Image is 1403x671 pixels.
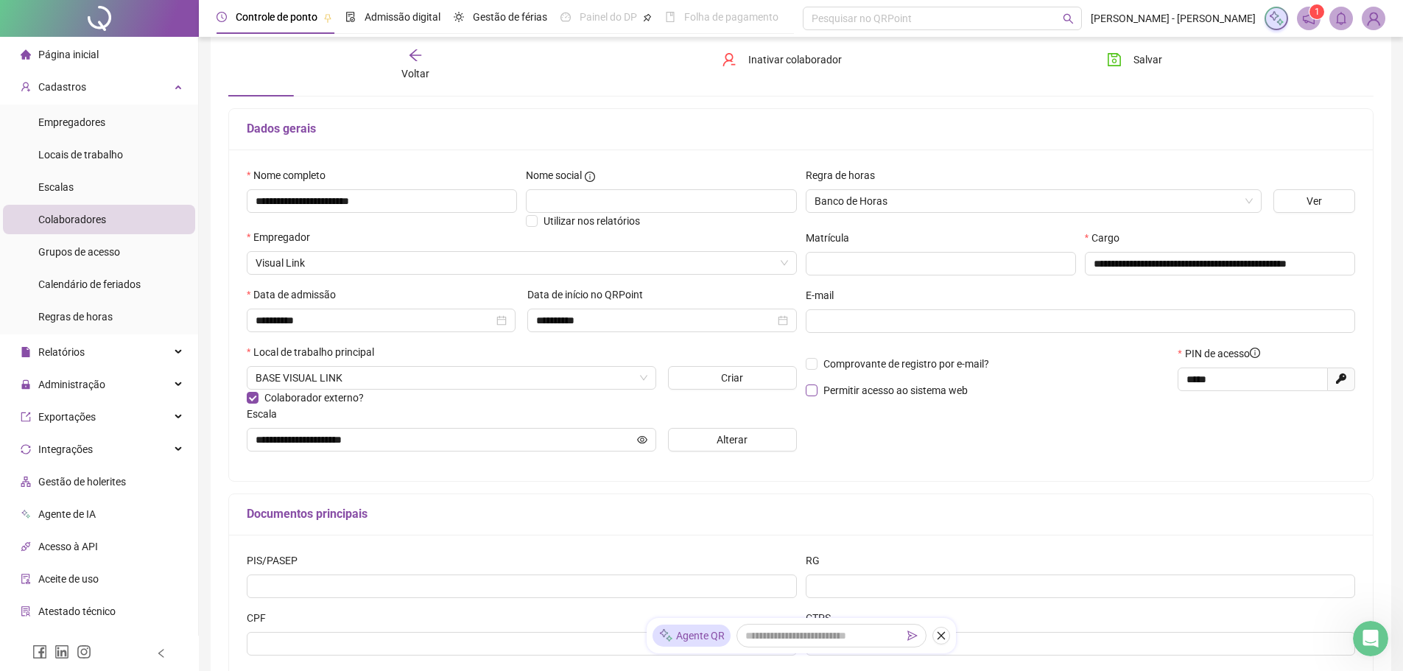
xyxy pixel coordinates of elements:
[1268,10,1284,27] img: sparkle-icon.fc2bf0ac1784a2077858766a79e2daf3.svg
[806,610,840,626] label: CTPS
[21,574,31,584] span: audit
[665,12,675,22] span: book
[38,508,96,520] span: Agente de IA
[823,358,989,370] span: Comprovante de registro por e-mail?
[236,11,317,23] span: Controle de ponto
[38,476,126,488] span: Gestão de holerites
[345,12,356,22] span: file-done
[806,287,843,303] label: E-mail
[21,347,31,357] span: file
[711,48,853,71] button: Inativar colaborador
[1302,12,1315,25] span: notification
[365,11,440,23] span: Admissão digital
[38,49,99,60] span: Página inicial
[815,190,1253,212] span: Banco de Horas
[643,13,652,22] span: pushpin
[77,644,91,659] span: instagram
[54,644,69,659] span: linkedin
[247,344,384,360] label: Local de trabalho principal
[21,606,31,616] span: solution
[823,384,968,396] span: Permitir acesso ao sistema web
[21,82,31,92] span: user-add
[217,12,227,22] span: clock-circle
[38,214,106,225] span: Colaboradores
[806,552,829,569] label: RG
[247,406,286,422] label: Escala
[247,287,345,303] label: Data de admissão
[247,120,1355,138] h5: Dados gerais
[247,505,1355,523] h5: Documentos principais
[156,648,166,658] span: left
[323,13,332,22] span: pushpin
[527,287,653,303] label: Data de início no QRPoint
[247,167,335,183] label: Nome completo
[721,370,743,386] span: Criar
[38,605,116,617] span: Atestado técnico
[21,49,31,60] span: home
[38,81,86,93] span: Cadastros
[544,215,640,227] span: Utilizar nos relatórios
[247,229,320,245] label: Empregador
[32,644,47,659] span: facebook
[256,367,647,389] span: RUA MARIA LOURENCINI FONSECA, 219, JARDIM DONA DONATA
[38,411,96,423] span: Exportações
[38,181,74,193] span: Escalas
[38,573,99,585] span: Aceite de uso
[21,541,31,552] span: api
[21,444,31,454] span: sync
[473,11,547,23] span: Gestão de férias
[1250,348,1260,358] span: info-circle
[1091,10,1256,27] span: [PERSON_NAME] - [PERSON_NAME]
[264,392,364,404] span: Colaborador externo?
[1309,4,1324,19] sup: 1
[38,346,85,358] span: Relatórios
[806,167,885,183] label: Regra de horas
[38,149,123,161] span: Locais de trabalho
[658,628,673,644] img: sparkle-icon.fc2bf0ac1784a2077858766a79e2daf3.svg
[408,48,423,63] span: arrow-left
[454,12,464,22] span: sun
[717,432,748,448] span: Alterar
[38,278,141,290] span: Calendário de feriados
[1362,7,1385,29] img: 62852
[1273,189,1355,213] button: Ver
[907,630,918,641] span: send
[247,610,275,626] label: CPF
[21,477,31,487] span: apartment
[1315,7,1320,17] span: 1
[21,412,31,422] span: export
[38,116,105,128] span: Empregadores
[1185,345,1260,362] span: PIN de acesso
[1063,13,1074,24] span: search
[1085,230,1129,246] label: Cargo
[1096,48,1173,71] button: Salvar
[585,172,595,182] span: info-circle
[526,167,582,183] span: Nome social
[580,11,637,23] span: Painel do DP
[722,52,736,67] span: user-delete
[247,552,307,569] label: PIS/PASEP
[668,428,797,452] button: Alterar
[1307,193,1322,209] span: Ver
[806,230,859,246] label: Matrícula
[936,630,946,641] span: close
[256,252,788,274] span: VISUAL LINK COMERCIO DE PRODUTOS E SERVICOS DE INFORMATICA LTDA ME
[38,379,105,390] span: Administração
[38,541,98,552] span: Acesso à API
[748,52,842,68] span: Inativar colaborador
[684,11,778,23] span: Folha de pagamento
[1133,52,1162,68] span: Salvar
[1335,12,1348,25] span: bell
[653,625,731,647] div: Agente QR
[1353,621,1388,656] iframe: Intercom live chat
[38,311,113,323] span: Regras de horas
[560,12,571,22] span: dashboard
[668,366,797,390] button: Criar
[637,435,647,445] span: eye
[401,68,429,80] span: Voltar
[38,246,120,258] span: Grupos de acesso
[21,379,31,390] span: lock
[1107,52,1122,67] span: save
[38,443,93,455] span: Integrações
